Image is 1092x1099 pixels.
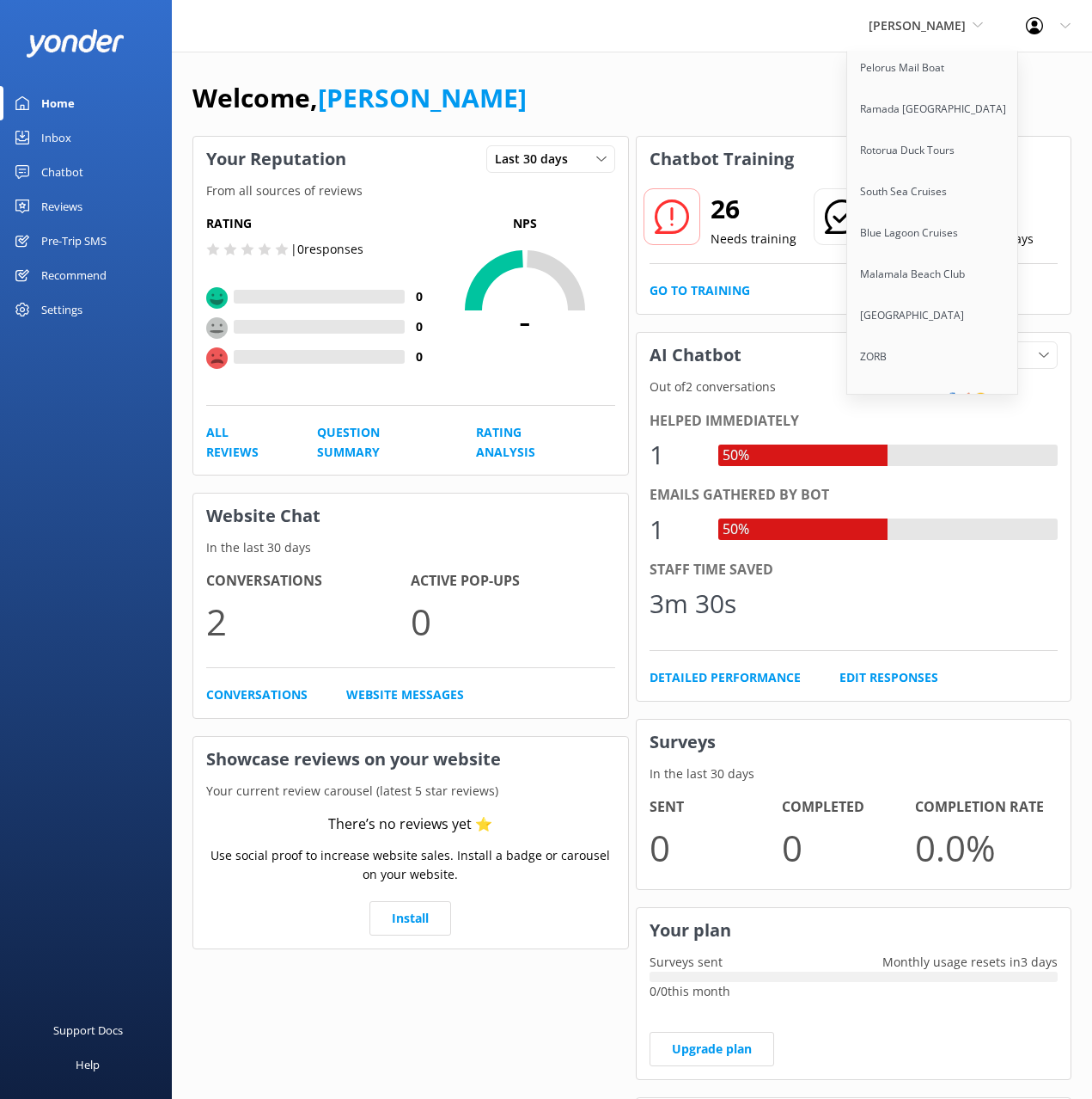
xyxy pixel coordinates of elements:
a: Go to Training [650,281,750,300]
div: Inbox [41,120,71,155]
h4: Conversations [206,570,411,592]
p: Monthly usage resets in 3 days [869,953,1071,972]
h2: 26 [711,188,796,230]
h1: Welcome, [192,77,527,119]
a: Barefoot Chat Bot 👣⛵😎 [847,378,1019,419]
p: Needs training [711,230,796,249]
a: Malamala Beach Club [847,254,1019,295]
h4: 0 [405,317,435,336]
h4: 0 [405,347,435,366]
div: There’s no reviews yet ⭐ [328,814,492,836]
h3: Website Chat [193,494,628,538]
div: Settings [41,292,82,327]
a: Question Summary [317,423,436,462]
div: 3m 30s [650,583,736,624]
div: Recommend [41,258,107,292]
div: 50% [718,519,753,541]
div: 1 [650,509,701,550]
div: Chatbot [41,155,83,189]
p: Use social proof to increase website sales. Install a badge or carousel on your website. [206,846,615,885]
div: Helped immediately [650,410,1058,433]
a: Detailed Performance [650,668,801,687]
a: All Reviews [206,423,278,462]
h4: Completion Rate [915,796,1048,819]
a: Edit Responses [839,668,938,687]
a: Website Messages [346,685,464,704]
p: 0 [411,592,615,650]
h4: Sent [650,796,783,819]
a: Install [369,901,451,936]
div: Home [41,86,75,120]
p: 2 [206,592,411,650]
p: 0 [650,819,783,876]
h4: 0 [405,287,435,306]
p: 0 / 0 this month [650,982,1058,1001]
img: yonder-white-logo.png [26,29,125,58]
div: 50% [718,445,753,467]
a: South Sea Cruises [847,171,1019,212]
div: Emails gathered by bot [650,484,1058,507]
p: | 0 responses [290,240,363,259]
h3: Chatbot Training [637,137,807,181]
p: Out of 2 conversations [637,378,1071,396]
a: Ramada [GEOGRAPHIC_DATA] [847,89,1019,130]
p: 0.0 % [915,819,1048,876]
a: ZORB [847,336,1019,378]
p: 0 [782,819,915,876]
p: From all sources of reviews [193,181,628,200]
h3: Surveys [637,720,1071,764]
h4: Active Pop-ups [411,570,615,592]
a: Upgrade plan [650,1032,774,1066]
h4: Completed [782,796,915,819]
a: Rotorua Duck Tours [847,130,1019,171]
span: - [435,298,615,341]
a: [GEOGRAPHIC_DATA] [847,295,1019,336]
h5: Rating [206,214,435,233]
span: Last 30 days [495,150,578,169]
p: In the last 30 days [193,538,628,557]
span: [PERSON_NAME] [869,17,966,34]
div: Reviews [41,189,82,224]
p: NPS [435,214,615,233]
p: Surveys sent [637,953,735,972]
p: Your current review carousel (latest 5 star reviews) [193,782,628,801]
div: 1 [650,434,701,476]
h3: Your Reputation [193,137,359,181]
div: Support Docs [53,1013,123,1047]
h3: AI Chatbot [637,333,754,378]
div: Help [76,1047,100,1082]
a: [PERSON_NAME] [318,80,527,115]
p: In the last 30 days [637,764,1071,783]
h3: Your plan [637,908,1071,953]
a: Blue Lagoon Cruises [847,212,1019,254]
a: Conversations [206,685,308,704]
h3: Showcase reviews on your website [193,737,628,782]
div: Pre-Trip SMS [41,224,107,258]
a: Rating Analysis [476,423,577,462]
a: Pelorus Mail Boat [847,47,1019,89]
div: Staff time saved [650,559,1058,581]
